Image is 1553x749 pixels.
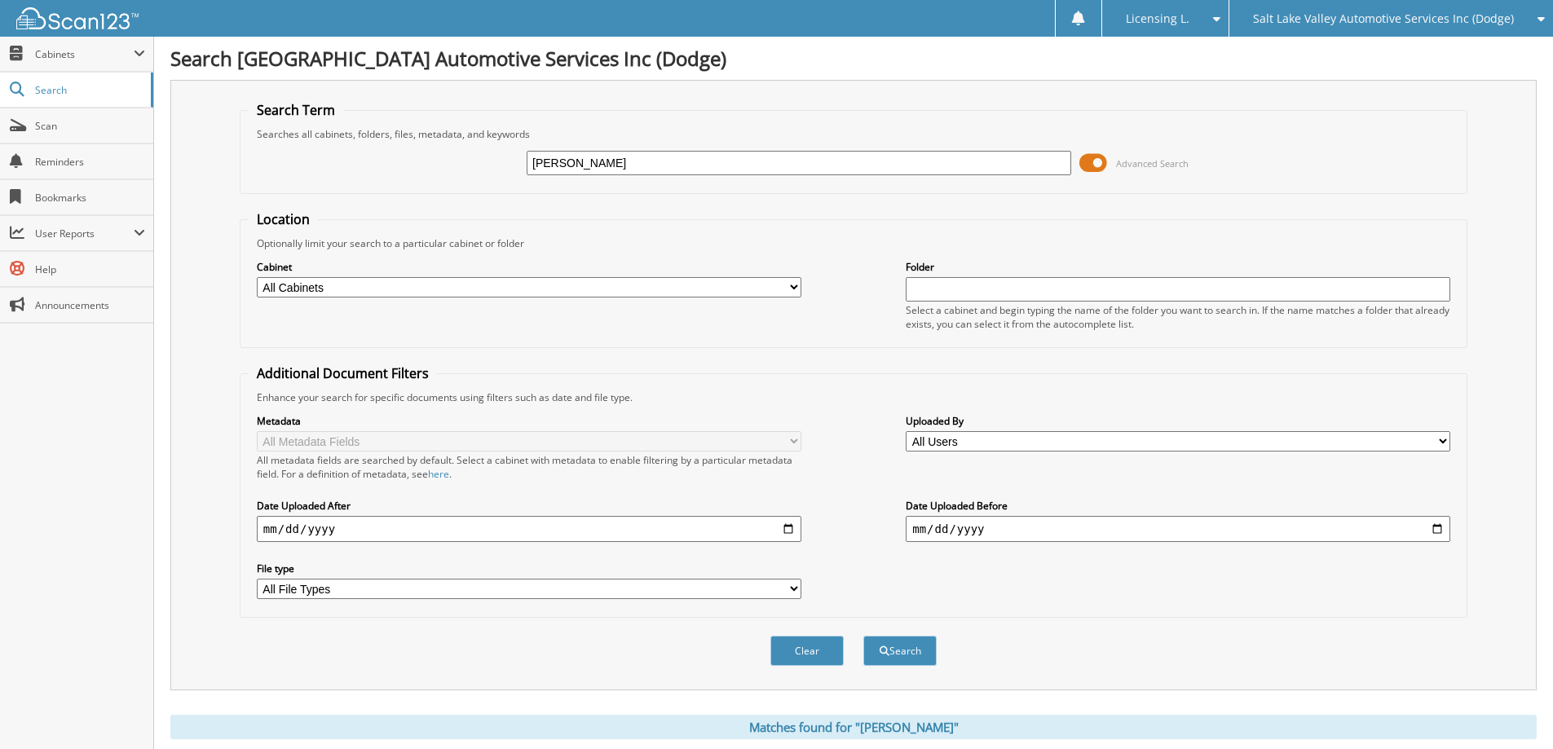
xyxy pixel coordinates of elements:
span: Advanced Search [1116,157,1189,170]
a: here [428,467,449,481]
label: Cabinet [257,260,801,274]
legend: Search Term [249,101,343,119]
span: Salt Lake Valley Automotive Services Inc (Dodge) [1253,14,1514,24]
label: Uploaded By [906,414,1450,428]
span: Cabinets [35,47,134,61]
div: Select a cabinet and begin typing the name of the folder you want to search in. If the name match... [906,303,1450,331]
span: Reminders [35,155,145,169]
label: Date Uploaded After [257,499,801,513]
label: File type [257,562,801,575]
div: Searches all cabinets, folders, files, metadata, and keywords [249,127,1458,141]
span: Announcements [35,298,145,312]
span: Scan [35,119,145,133]
h1: Search [GEOGRAPHIC_DATA] Automotive Services Inc (Dodge) [170,45,1537,72]
button: Clear [770,636,844,666]
span: User Reports [35,227,134,240]
label: Date Uploaded Before [906,499,1450,513]
legend: Location [249,210,318,228]
span: Search [35,83,143,97]
div: Optionally limit your search to a particular cabinet or folder [249,236,1458,250]
div: Matches found for "[PERSON_NAME]" [170,715,1537,739]
label: Folder [906,260,1450,274]
span: Licensing L. [1126,14,1189,24]
legend: Additional Document Filters [249,364,437,382]
img: scan123-logo-white.svg [16,7,139,29]
span: Help [35,262,145,276]
label: Metadata [257,414,801,428]
div: All metadata fields are searched by default. Select a cabinet with metadata to enable filtering b... [257,453,801,481]
span: Bookmarks [35,191,145,205]
div: Enhance your search for specific documents using filters such as date and file type. [249,390,1458,404]
button: Search [863,636,937,666]
input: start [257,516,801,542]
input: end [906,516,1450,542]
